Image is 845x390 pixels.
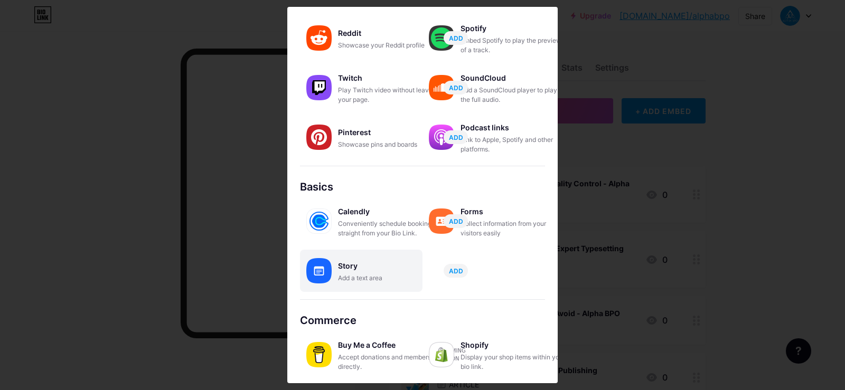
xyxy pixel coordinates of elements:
[429,125,454,150] img: podcastlinks
[429,342,454,367] img: shopify
[461,120,566,135] div: Podcast links
[461,353,566,372] div: Display your shop items within your bio link.
[306,258,332,283] img: story
[429,208,454,234] img: forms
[461,85,566,104] div: Add a SoundCloud player to play the full audio.
[444,130,468,144] button: ADD
[300,179,545,195] div: Basics
[306,25,332,51] img: reddit
[338,204,444,219] div: Calendly
[449,217,463,226] span: ADD
[444,214,468,228] button: ADD
[449,34,463,43] span: ADD
[461,36,566,55] div: Embed Spotify to play the preview of a track.
[429,25,454,51] img: spotify
[444,264,468,278] button: ADD
[306,125,332,150] img: pinterest
[338,353,444,372] div: Accept donations and memberships directly.
[338,41,444,50] div: Showcase your Reddit profile
[461,21,566,36] div: Spotify
[461,338,566,353] div: Shopify
[338,71,444,85] div: Twitch
[461,71,566,85] div: SoundCloud
[338,219,444,238] div: Conveniently schedule bookings straight from your Bio Link.
[429,75,454,100] img: soundcloud
[449,133,463,142] span: ADD
[461,219,566,238] div: Collect information from your visitors easily
[444,31,468,45] button: ADD
[461,135,566,154] div: Link to Apple, Spotify and other platforms.
[338,338,444,353] div: Buy Me a Coffee
[338,140,444,149] div: Showcase pins and boards
[300,312,545,328] div: Commerce
[444,81,468,94] button: ADD
[449,267,463,275] span: ADD
[449,83,463,92] span: ADD
[338,85,444,104] div: Play Twitch video without leaving your page.
[338,259,444,273] div: Story
[306,208,332,234] img: calendly
[338,273,444,283] div: Add a text area
[338,26,444,41] div: Reddit
[306,75,332,100] img: twitch
[338,125,444,140] div: Pinterest
[461,204,566,219] div: Forms
[306,342,332,367] img: buymeacoffee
